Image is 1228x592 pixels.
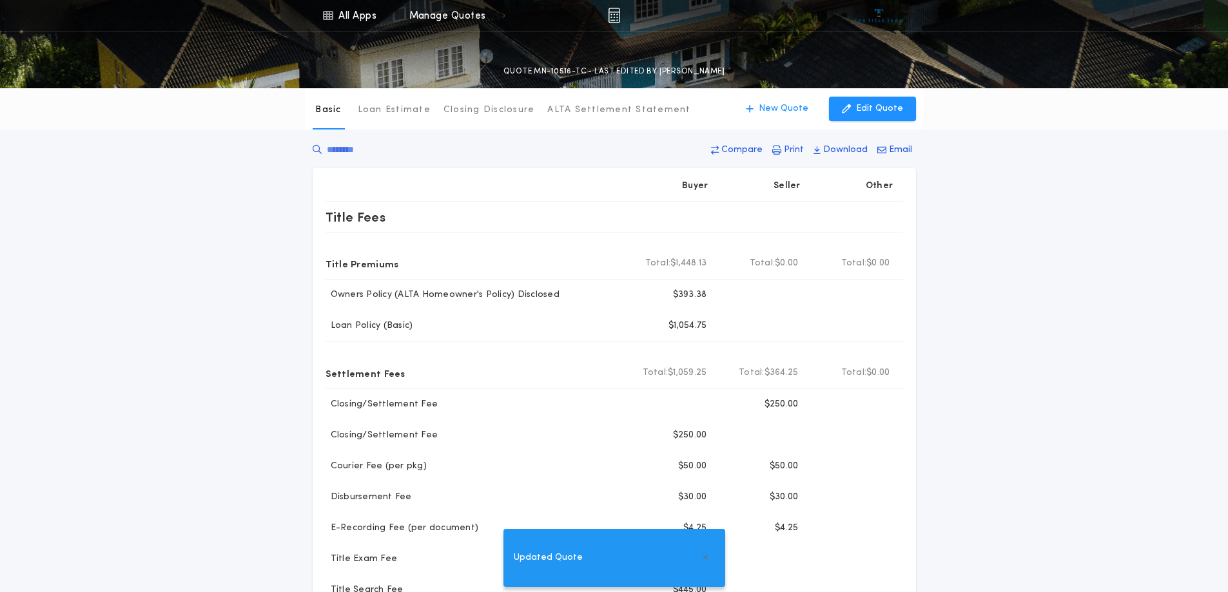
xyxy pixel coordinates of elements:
[673,289,707,301] p: $393.38
[775,257,798,270] span: $0.00
[668,320,707,332] p: $1,054.75
[326,460,427,473] p: Courier Fee (per pkg)
[643,367,668,379] b: Total:
[765,367,799,379] span: $364.25
[668,367,707,379] span: $1,059.25
[739,367,765,379] b: Total:
[865,180,892,193] p: Other
[810,138,872,162] button: Download
[873,138,916,162] button: Email
[829,97,916,121] button: Edit Quote
[670,257,707,270] span: $1,448.13
[326,363,405,383] p: Settlement Fees
[750,257,775,270] b: Total:
[784,144,804,157] p: Print
[841,367,867,379] b: Total:
[682,180,708,193] p: Buyer
[823,144,868,157] p: Download
[775,522,798,535] p: $4.25
[326,522,479,535] p: E-Recording Fee (per document)
[315,104,341,117] p: Basic
[326,491,412,504] p: Disbursement Fee
[889,144,912,157] p: Email
[326,207,386,227] p: Title Fees
[678,460,707,473] p: $50.00
[326,398,438,411] p: Closing/Settlement Fee
[326,429,438,442] p: Closing/Settlement Fee
[721,144,763,157] p: Compare
[855,9,903,22] img: vs-icon
[774,180,801,193] p: Seller
[866,367,890,379] span: $0.00
[683,522,707,535] p: $4.25
[645,257,671,270] b: Total:
[770,460,799,473] p: $50.00
[707,138,766,162] button: Compare
[358,104,431,117] p: Loan Estimate
[856,102,903,115] p: Edit Quote
[768,138,808,162] button: Print
[673,429,707,442] p: $250.00
[841,257,867,270] b: Total:
[770,491,799,504] p: $30.00
[326,253,399,274] p: Title Premiums
[765,398,799,411] p: $250.00
[443,104,535,117] p: Closing Disclosure
[514,551,583,565] span: Updated Quote
[326,320,413,332] p: Loan Policy (Basic)
[608,8,620,23] img: img
[733,97,821,121] button: New Quote
[866,257,890,270] span: $0.00
[678,491,707,504] p: $30.00
[503,65,725,78] p: QUOTE MN-10516-TC - LAST EDITED BY [PERSON_NAME]
[326,289,560,301] p: Owners Policy (ALTA Homeowner's Policy) Disclosed
[547,104,690,117] p: ALTA Settlement Statement
[759,102,808,115] p: New Quote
